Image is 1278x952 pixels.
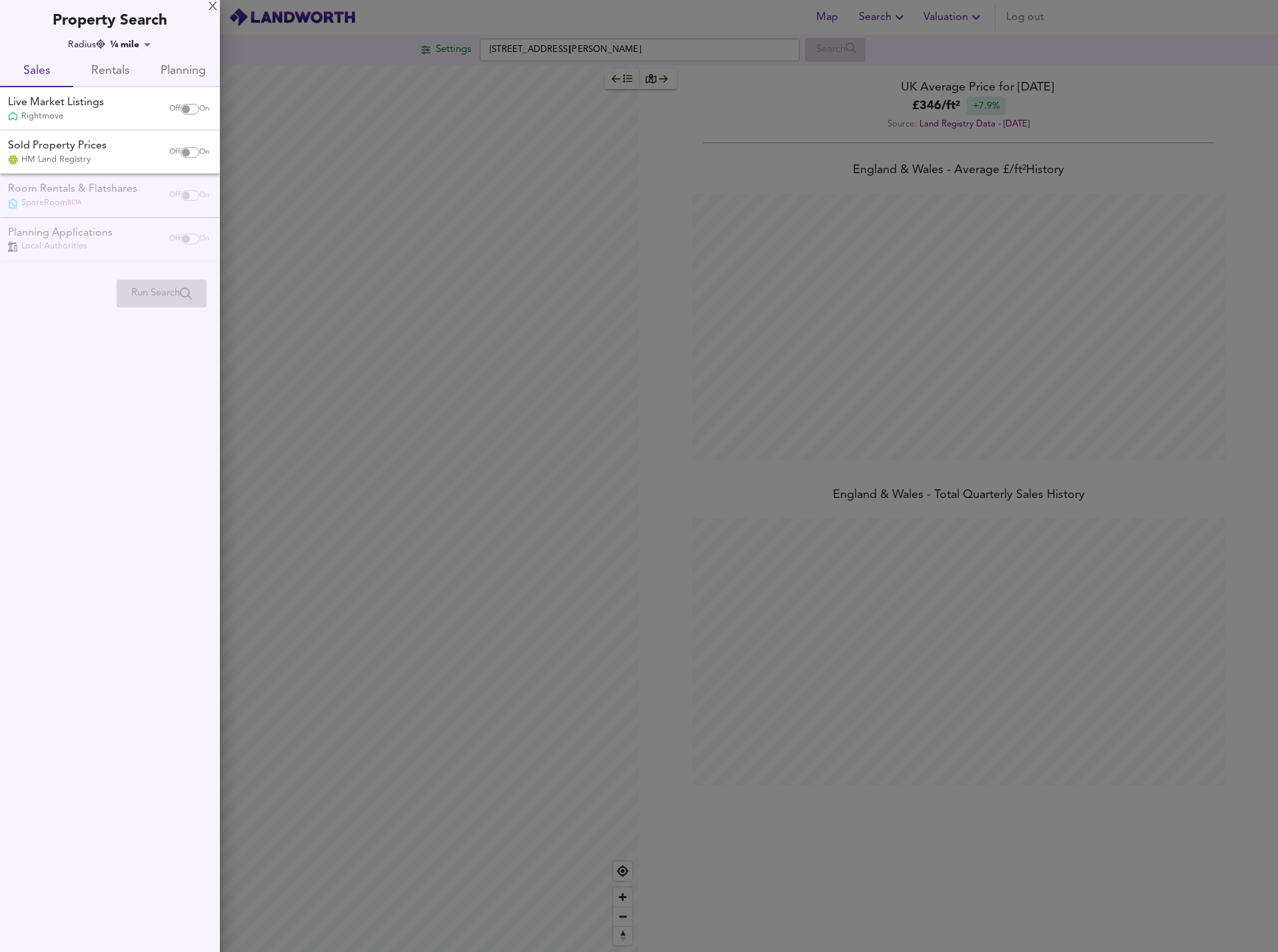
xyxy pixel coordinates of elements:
[8,111,18,122] img: Rightmove
[8,138,107,154] div: Sold Property Prices
[8,155,18,164] img: Land Registry
[8,61,65,82] span: Sales
[8,95,104,111] div: Live Market Listings
[155,61,212,82] span: Planning
[68,38,105,51] div: Radius
[117,280,207,308] div: Please enable at least one data source to run a search
[8,111,104,122] div: Rightmove
[106,38,155,51] div: ¼ mile
[199,104,209,115] span: On
[81,61,139,82] span: Rentals
[209,3,217,12] div: X
[169,104,181,115] span: Off
[169,147,181,158] span: Off
[199,147,209,158] span: On
[8,154,107,166] div: HM Land Registry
